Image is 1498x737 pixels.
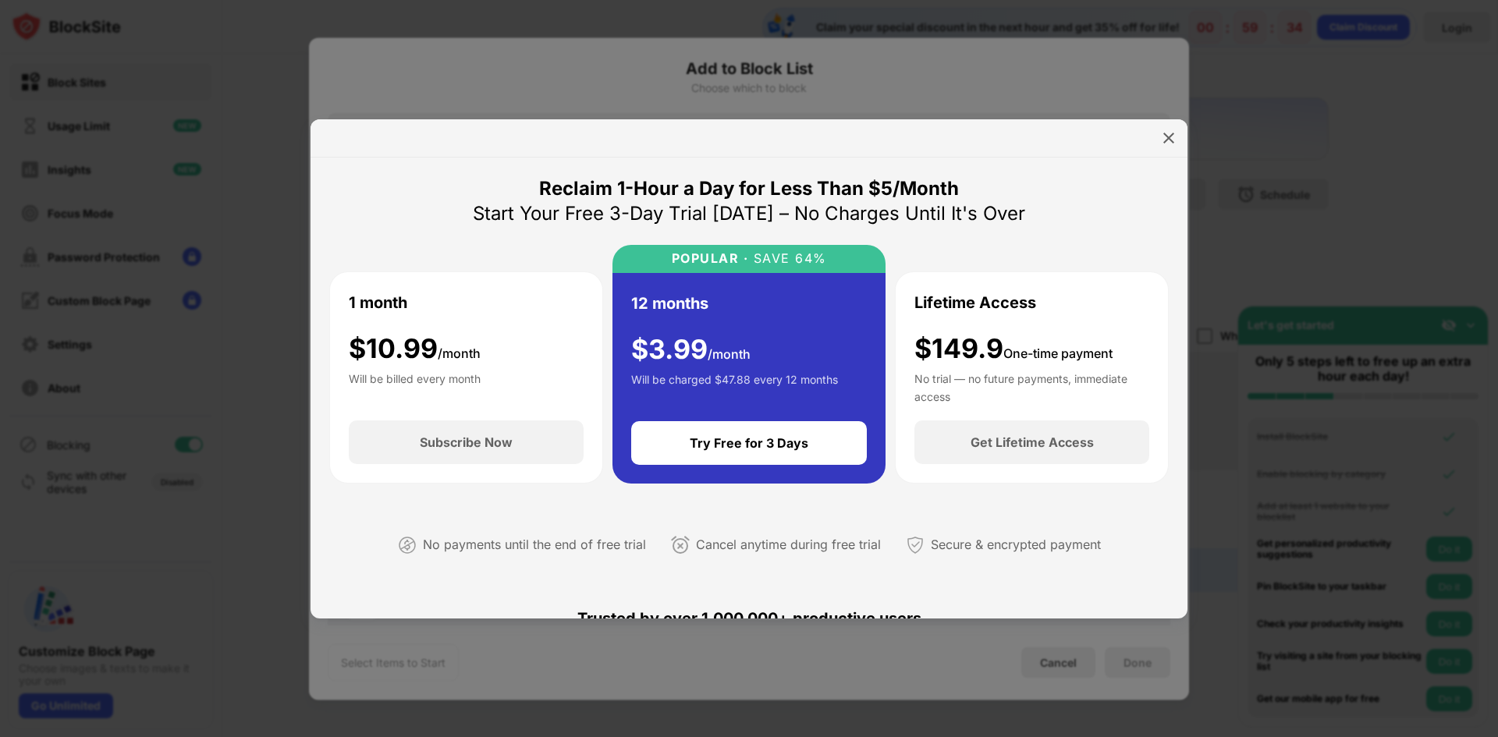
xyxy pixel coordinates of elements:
img: cancel-anytime [671,536,690,555]
div: Try Free for 3 Days [690,435,808,451]
div: SAVE 64% [748,251,827,266]
div: $149.9 [914,333,1113,365]
div: Subscribe Now [420,434,513,450]
div: $ 3.99 [631,334,751,366]
img: secured-payment [906,536,925,555]
img: not-paying [398,536,417,555]
div: $ 10.99 [349,333,481,365]
div: Start Your Free 3-Day Trial [DATE] – No Charges Until It's Over [473,201,1025,226]
div: No payments until the end of free trial [423,533,646,556]
div: Lifetime Access [914,291,1036,314]
div: POPULAR · [672,251,749,266]
div: 1 month [349,291,407,314]
div: Get Lifetime Access [971,434,1094,450]
div: Secure & encrypted payment [931,533,1101,556]
div: Will be charged $47.88 every 12 months [631,371,838,402]
div: Will be billed every month [349,370,481,402]
div: Cancel anytime during free trial [696,533,881,556]
div: Trusted by over 1,000,000+ productive users [329,581,1169,656]
div: Reclaim 1-Hour a Day for Less Than $5/Month [539,176,959,201]
span: /month [708,346,751,362]
div: 12 months [631,292,708,315]
span: One-time payment [1003,345,1113,361]
span: /month [438,345,481,361]
div: No trial — no future payments, immediate access [914,370,1149,402]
